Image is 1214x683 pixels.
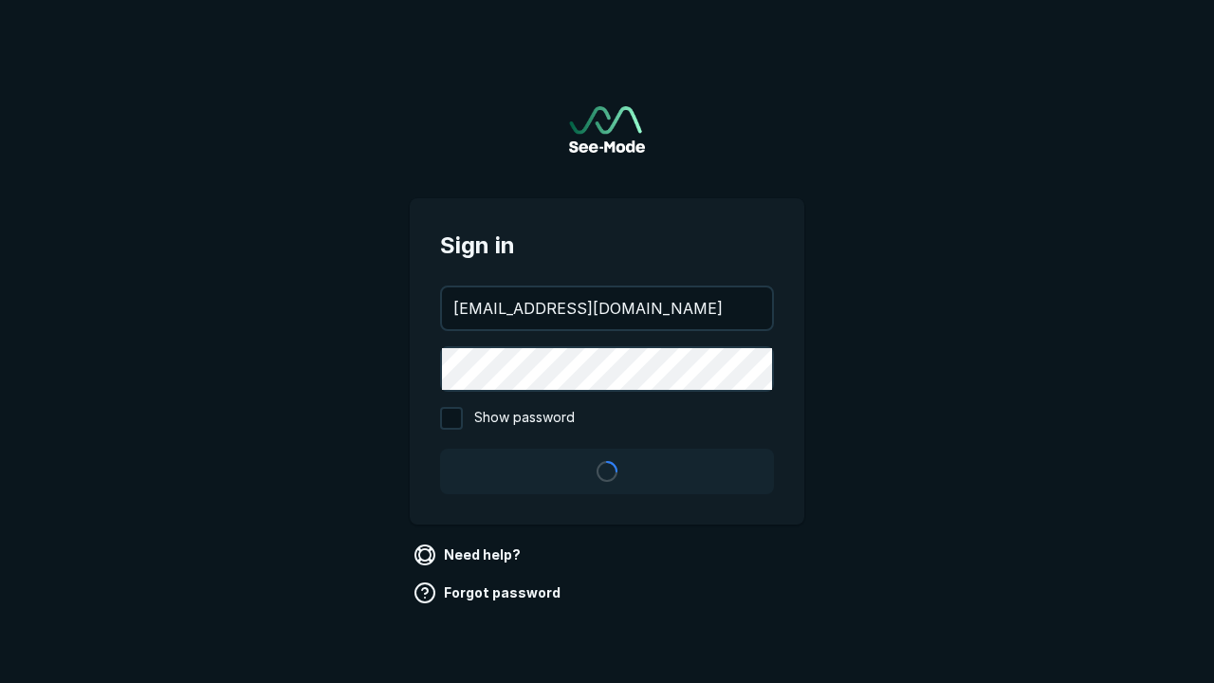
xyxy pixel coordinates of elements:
span: Sign in [440,229,774,263]
span: Show password [474,407,575,430]
a: Forgot password [410,578,568,608]
a: Go to sign in [569,106,645,153]
input: your@email.com [442,287,772,329]
img: See-Mode Logo [569,106,645,153]
a: Need help? [410,540,528,570]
